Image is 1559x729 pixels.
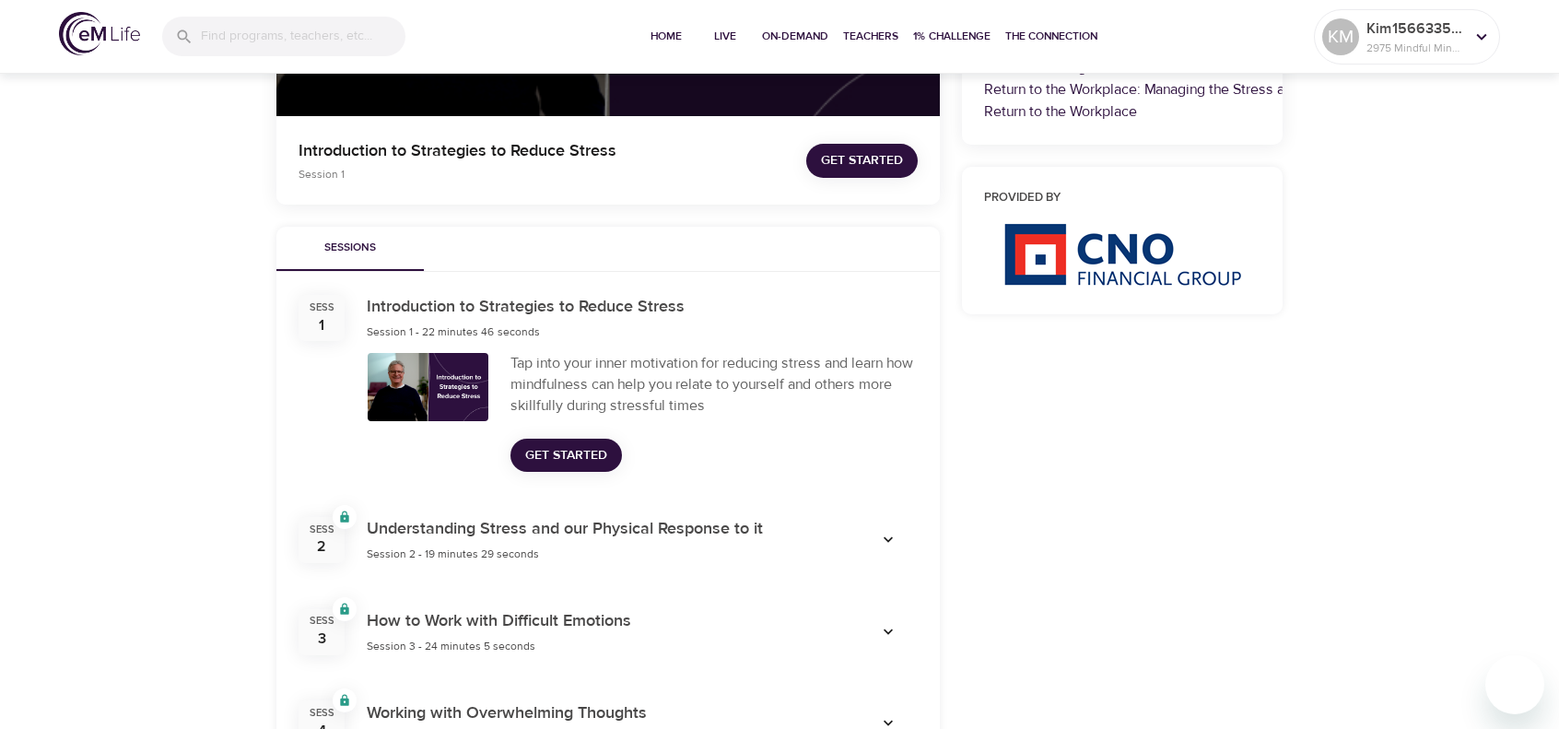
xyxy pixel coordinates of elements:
[317,536,326,558] div: 2
[821,149,903,172] span: Get Started
[762,27,828,46] span: On-Demand
[806,144,918,178] button: Get Started
[1485,655,1544,714] iframe: Button to launch messaging window
[299,138,757,163] p: Introduction to Strategies to Reduce Stress
[843,27,898,46] span: Teachers
[367,700,647,727] h6: Working with Overwhelming Thoughts
[367,294,685,321] h6: Introduction to Strategies to Reduce Stress
[1366,40,1464,56] p: 2975 Mindful Minutes
[367,547,539,561] span: Session 2 - 19 minutes 29 seconds
[984,189,1260,208] h6: Provided by
[59,12,140,55] img: logo
[310,706,334,721] div: Sess
[1322,18,1359,55] div: KM
[913,27,990,46] span: 1% Challenge
[367,516,763,543] h6: Understanding Stress and our Physical Response to it
[318,629,326,650] div: 3
[310,300,334,315] div: Sess
[299,166,757,182] p: Session 1
[984,102,1137,121] a: Return to the Workplace
[310,614,334,629] div: Sess
[510,353,918,417] div: Tap into your inner motivation for reducing stress and learn how mindfulness can help you relate ...
[703,27,747,46] span: Live
[525,444,607,467] span: Get Started
[984,80,1353,99] a: Return to the Workplace: Managing the Stress and Anxiety
[367,608,631,635] h6: How to Work with Difficult Emotions
[1005,27,1097,46] span: The Connection
[644,27,688,46] span: Home
[1003,223,1241,286] img: CNO%20logo.png
[310,523,334,537] div: Sess
[1366,18,1464,40] p: Kim1566335052
[510,439,622,473] button: Get Started
[201,17,405,56] input: Find programs, teachers, etc...
[367,324,540,339] span: Session 1 - 22 minutes 46 seconds
[367,639,535,653] span: Session 3 - 24 minutes 5 seconds
[319,315,324,336] div: 1
[287,239,413,258] span: Sessions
